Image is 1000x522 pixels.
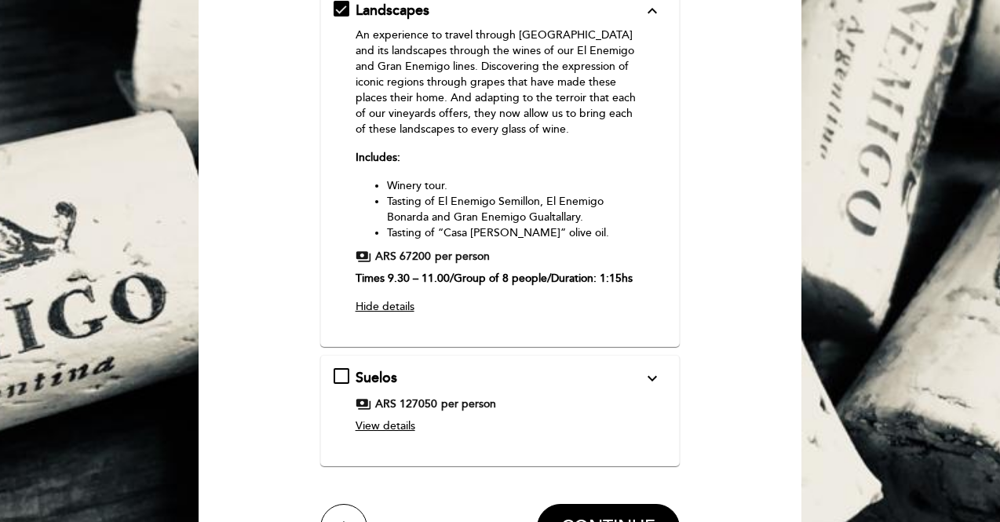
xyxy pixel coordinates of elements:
span: View details [356,419,415,433]
span: Hide details [356,300,414,313]
md-checkbox: Suelos expand_more An experience to explore the diversity of soils and their influence on the fin... [334,368,667,440]
span: ARS 67200 [375,249,431,265]
span: Tasting of El Enemigo Semillon, El Enemigo Bonarda and Gran Enemigo Gualtallary. [387,195,604,224]
strong: Includes: [356,151,400,164]
span: ARS 127050 [375,396,437,412]
span: An experience to travel through [GEOGRAPHIC_DATA] and its landscapes through the wines of our El ... [356,28,636,136]
span: Landscapes [356,2,429,19]
span: Winery tour. [387,179,447,192]
span: payments [356,249,371,265]
span: Suelos [356,369,397,386]
i: expand_more [643,369,662,388]
md-checkbox: Landscapes expand_more An experience to travel through Mendoza and its landscapes through the win... [334,1,667,321]
button: expand_more [638,368,666,389]
span: per person [435,249,490,265]
button: expand_less [638,1,666,21]
span: payments [356,396,371,412]
span: per person [441,396,496,412]
i: expand_less [643,2,662,20]
strong: Times 9.30 – 11.00/Group of 8 people/Duration: 1:15hs [356,272,633,285]
span: Tasting of “Casa [PERSON_NAME]” olive oil. [387,226,609,239]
